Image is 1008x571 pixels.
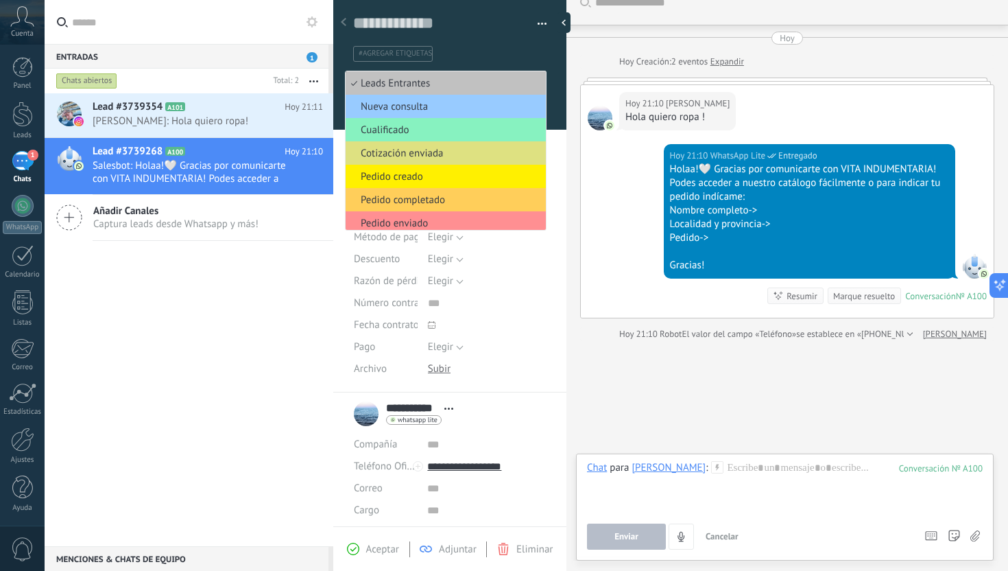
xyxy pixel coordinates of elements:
[428,340,453,353] span: Elegir
[285,145,323,159] span: Hoy 21:10
[706,461,708,475] span: :
[833,290,895,303] div: Marque resuelto
[962,254,987,279] span: WhatsApp Lite
[605,121,614,130] img: com.amocrm.amocrmwa.svg
[366,543,399,556] span: Aceptar
[557,12,571,33] div: Ocultar
[11,30,34,38] span: Cuenta
[3,456,43,465] div: Ajustes
[610,461,629,475] span: para
[670,218,949,231] div: Localidad y provincia->
[670,163,949,176] div: Holaa!🤍 Gracias por comunicarte con VITA INDUMENTARIA!
[45,93,333,137] a: Lead #3739354 A101 Hoy 21:11 [PERSON_NAME]: Hola quiero ropa!
[428,253,453,266] span: Elegir
[979,269,989,279] img: com.amocrm.amocrmwa.svg
[671,55,708,69] span: 2 eventos
[796,327,937,341] span: se establece en «[PHONE_NUMBER]»
[346,217,542,230] span: Pedido enviado
[3,408,43,417] div: Estadísticas
[3,504,43,513] div: Ayuda
[956,290,987,302] div: № A100
[3,175,43,184] div: Chats
[93,145,163,159] span: Lead #3739268
[354,460,425,473] span: Teléfono Oficina
[45,44,328,69] div: Entradas
[428,231,453,244] span: Elegir
[354,500,417,522] div: Cargo
[619,327,660,341] div: Hoy 21:10
[670,231,949,245] div: Pedido->
[354,336,418,358] div: Pago
[428,248,464,270] button: Elegir
[354,434,417,456] div: Compañía
[710,55,744,69] a: Expandir
[346,100,542,113] span: Nueva consulta
[93,218,259,231] span: Captura leads desde Whatsapp y más!
[354,254,400,264] span: Descuento
[3,82,43,91] div: Panel
[670,204,949,218] div: Nombre completo->
[354,276,430,286] span: Razón de pérdida
[27,150,38,161] span: 1
[74,117,84,126] img: instagram.svg
[93,159,297,185] span: Salesbot: Holaa!🤍 Gracias por comunicarte con VITA INDUMENTARIA! Podes acceder a nuestro catálogo...
[354,314,418,336] div: Fecha contrato
[74,161,84,171] img: com.amocrm.amocrmwa.svg
[354,226,418,248] div: Método de pago
[625,97,666,110] div: Hoy 21:10
[354,456,417,478] button: Teléfono Oficina
[3,131,43,140] div: Leads
[706,531,739,542] span: Cancelar
[3,318,43,327] div: Listas
[780,32,795,45] div: Hoy
[428,336,464,358] button: Elegir
[516,543,553,556] span: Eliminar
[619,55,744,69] div: Creación:
[670,176,949,204] div: Podes acceder a nuestro catálogo fácilmente o para indicar tu pedido indícame:
[3,221,42,234] div: WhatsApp
[625,110,730,124] div: Hola quiero ropa !
[285,100,323,114] span: Hoy 21:11
[165,147,185,156] span: A100
[614,532,638,541] span: Enviar
[354,270,418,292] div: Razón de pérdida
[346,77,542,90] span: Leads Entrantes
[700,524,744,550] button: Cancelar
[905,290,956,302] div: Conversación
[398,417,437,423] span: whatsapp lite
[354,248,418,270] div: Descuento
[359,49,432,58] span: #agregar etiquetas
[307,52,317,62] span: 1
[299,69,328,93] button: Más
[45,546,328,571] div: Menciones & Chats de equipo
[428,270,464,292] button: Elegir
[3,270,43,279] div: Calendario
[165,102,185,111] span: A101
[354,505,379,515] span: Cargo
[346,194,542,207] span: Pedido completado
[778,149,817,163] span: Entregado
[93,100,163,114] span: Lead #3739354
[268,74,299,88] div: Total: 2
[93,115,297,128] span: [PERSON_NAME]: Hola quiero ropa!
[710,149,765,163] span: WhatsApp Lite
[45,138,333,194] a: Lead #3739268 A100 Hoy 21:10 Salesbot: Holaa!🤍 Gracias por comunicarte con VITA INDUMENTARIA! Pod...
[93,205,259,218] span: Añadir Canales
[670,149,710,163] div: Hoy 21:10
[587,524,666,550] button: Enviar
[354,298,428,308] span: Número contrato
[439,543,477,556] span: Adjuntar
[3,363,43,372] div: Correo
[354,320,419,330] span: Fecha contrato
[354,478,383,500] button: Correo
[428,275,453,288] span: Elegir
[588,106,612,130] span: Leonel Lell
[346,124,542,137] span: Cualificado
[923,327,987,341] a: [PERSON_NAME]
[787,290,817,303] div: Resumir
[354,364,387,374] span: Archivo
[682,327,797,341] span: El valor del campo «Teléfono»
[428,226,464,248] button: Elegir
[354,482,383,495] span: Correo
[899,463,983,474] div: 100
